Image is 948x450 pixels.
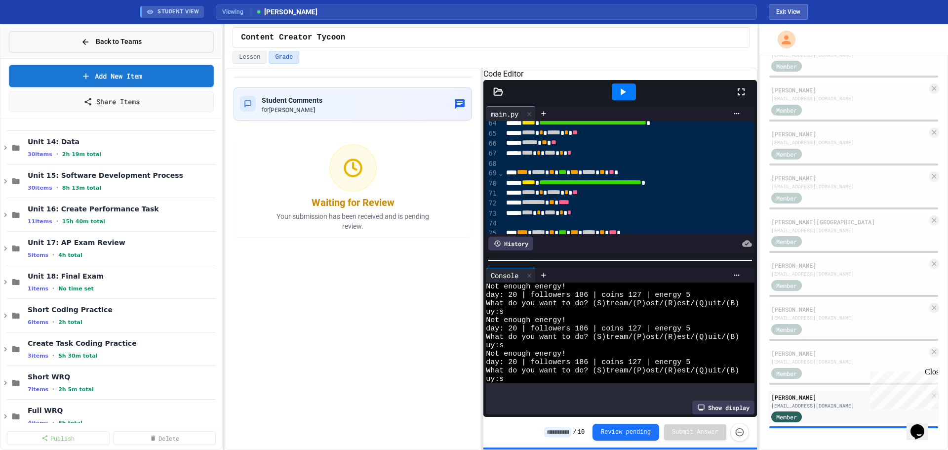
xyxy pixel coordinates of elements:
div: History [488,237,533,250]
div: 65 [486,129,498,139]
span: 8h 13m total [62,185,101,191]
span: Not enough energy! [486,283,566,291]
span: Unit 15: Software Development Process [28,171,220,180]
span: • [52,251,54,259]
div: 75 [486,229,498,239]
div: [EMAIL_ADDRESS][DOMAIN_NAME] [771,227,927,234]
button: Review pending [592,424,659,441]
span: / [573,428,577,436]
div: [EMAIL_ADDRESS][DOMAIN_NAME] [771,95,927,102]
div: 73 [486,209,498,219]
div: [EMAIL_ADDRESS][DOMAIN_NAME] [771,183,927,190]
button: Back to Teams [9,31,214,52]
span: • [52,385,54,393]
span: day: 20 | followers 186 | coins 127 | energy 5 [486,358,690,367]
div: Console [486,268,536,283]
span: Unit 14: Data [28,137,220,146]
span: 15h 40m total [62,218,105,225]
span: • [52,318,54,326]
span: 2h 19m total [62,151,101,158]
div: Show display [692,401,754,414]
span: • [52,285,54,292]
span: What do you want to do? (S)tream/(P)ost/(R)est/(Q)uit/(B) [486,299,739,308]
div: Chat with us now!Close [4,4,68,63]
span: Member [776,62,797,71]
span: Viewing [222,7,250,16]
span: Full WRQ [28,406,220,415]
div: [PERSON_NAME][GEOGRAPHIC_DATA] [771,217,927,226]
div: [PERSON_NAME] [771,393,927,402]
div: [EMAIL_ADDRESS][DOMAIN_NAME] [771,51,927,59]
span: 5 items [28,252,48,258]
div: 67 [486,149,498,159]
span: • [56,184,58,192]
span: 30 items [28,185,52,191]
span: 11 items [28,218,52,225]
span: • [52,419,54,427]
span: uy:s [486,375,504,383]
span: Member [776,369,797,378]
span: Member [776,281,797,290]
div: main.py [486,106,536,121]
span: Unit 18: Final Exam [28,272,220,281]
span: No time set [58,286,94,292]
span: 3 items [28,353,48,359]
div: Console [486,270,523,281]
a: Share Items [9,91,214,112]
iframe: chat widget [866,368,938,409]
div: 71 [486,189,498,199]
span: 6h total [58,420,82,426]
span: • [52,352,54,360]
span: Back to Teams [96,37,142,47]
span: 5h 30m total [58,353,97,359]
button: Submit Answer [664,424,726,440]
div: 64 [486,119,498,128]
span: 10 [578,428,585,436]
a: Add New Item [9,65,214,87]
span: Member [776,106,797,115]
div: 70 [486,179,498,189]
span: uy:s [486,308,504,316]
span: Member [776,237,797,246]
span: 7 items [28,386,48,393]
span: Unit 16: Create Performance Task [28,205,220,213]
span: • [56,217,58,225]
div: for [262,106,322,114]
span: day: 20 | followers 186 | coins 127 | energy 5 [486,291,690,299]
span: day: 20 | followers 186 | coins 127 | energy 5 [486,325,690,333]
span: Unit 17: AP Exam Review [28,238,220,247]
span: Member [776,150,797,159]
div: Waiting for Review [312,196,395,209]
span: 4 items [28,420,48,426]
div: [EMAIL_ADDRESS][DOMAIN_NAME] [771,402,927,409]
span: STUDENT VIEW [158,8,199,16]
span: Create Task Coding Practice [28,339,220,348]
h6: Code Editor [483,68,756,80]
span: 2h total [58,319,82,326]
div: [EMAIL_ADDRESS][DOMAIN_NAME] [771,358,927,366]
button: Grade [269,51,299,64]
div: [PERSON_NAME] [771,305,927,314]
span: Not enough energy! [486,350,566,358]
div: [EMAIL_ADDRESS][DOMAIN_NAME] [771,314,927,322]
p: Your submission has been received and is pending review. [264,211,442,231]
div: 72 [486,199,498,208]
span: Member [776,412,797,421]
span: What do you want to do? (S)tream/(P)ost/(R)est/(Q)uit/(B) [486,367,739,375]
div: [PERSON_NAME] [771,261,927,270]
span: 6 items [28,319,48,326]
span: 2h 5m total [58,386,94,393]
div: 68 [486,159,498,169]
span: Fold line [498,169,503,177]
span: Short Coding Practice [28,305,220,314]
span: [PERSON_NAME] [255,7,317,17]
span: Not enough energy! [486,316,566,325]
div: [PERSON_NAME] [771,85,927,94]
span: Fold line [498,229,503,237]
div: 74 [486,219,498,229]
span: [PERSON_NAME] [269,107,315,114]
div: My Account [767,28,798,51]
div: [PERSON_NAME] [771,129,927,138]
span: 1 items [28,286,48,292]
span: Student Comments [262,96,322,104]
